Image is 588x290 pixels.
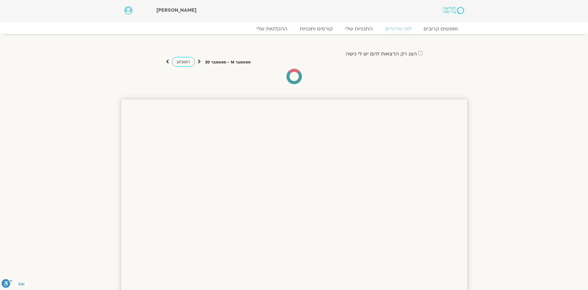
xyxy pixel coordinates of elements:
a: התכניות שלי [339,26,379,32]
p: ספטמבר 14 - ספטמבר 20 [205,59,251,66]
a: ההקלטות שלי [250,26,294,32]
span: השבוע [177,59,190,65]
span: [PERSON_NAME] [156,7,197,14]
a: לוח שידורים [379,26,417,32]
label: הצג רק הרצאות להם יש לי גישה [346,51,417,57]
a: קורסים ותכניות [294,26,339,32]
a: השבוע [172,57,195,67]
nav: Menu [124,26,464,32]
a: מפגשים קרובים [417,26,464,32]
